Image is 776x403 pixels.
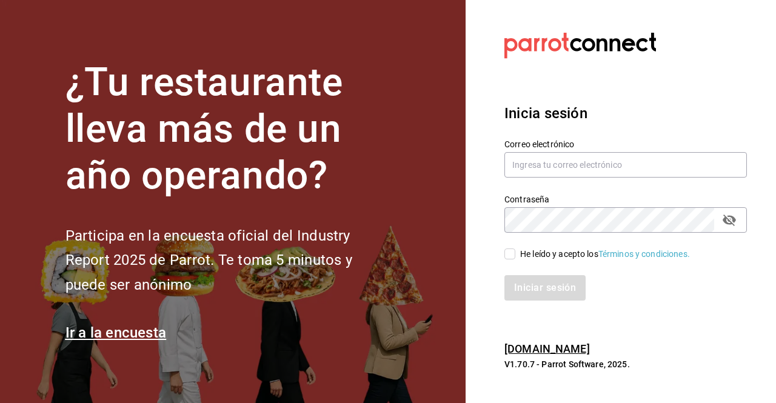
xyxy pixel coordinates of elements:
[504,140,747,148] label: Correo electrónico
[598,249,690,259] a: Términos y condiciones.
[65,224,393,298] h2: Participa en la encuesta oficial del Industry Report 2025 de Parrot. Te toma 5 minutos y puede se...
[504,152,747,178] input: Ingresa tu correo electrónico
[65,59,393,199] h1: ¿Tu restaurante lleva más de un año operando?
[504,195,747,204] label: Contraseña
[719,210,740,230] button: passwordField
[504,102,747,124] h3: Inicia sesión
[520,248,690,261] div: He leído y acepto los
[504,342,590,355] a: [DOMAIN_NAME]
[65,324,167,341] a: Ir a la encuesta
[504,358,747,370] p: V1.70.7 - Parrot Software, 2025.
